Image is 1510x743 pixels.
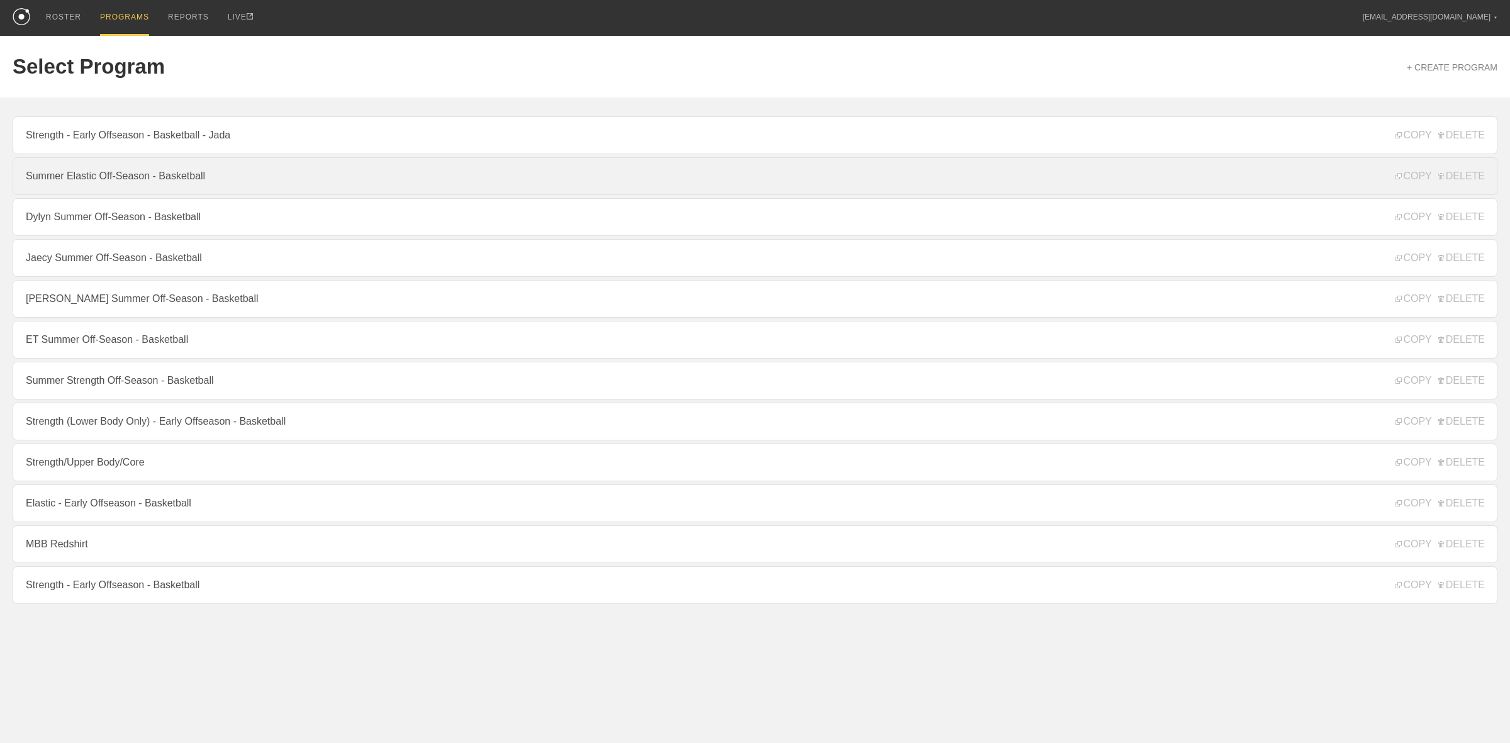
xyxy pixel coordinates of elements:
a: Dylyn Summer Off-Season - Basketball [13,198,1497,236]
a: ET Summer Off-Season - Basketball [13,321,1497,359]
span: DELETE [1438,375,1485,386]
span: COPY [1395,375,1431,386]
span: DELETE [1438,293,1485,304]
span: COPY [1395,579,1431,591]
img: logo [13,8,30,25]
a: Strength - Early Offseason - Basketball - Jada [13,116,1497,154]
span: DELETE [1438,170,1485,182]
span: COPY [1395,130,1431,141]
span: COPY [1395,293,1431,304]
span: COPY [1395,457,1431,468]
span: COPY [1395,170,1431,182]
a: MBB Redshirt [13,525,1497,563]
span: COPY [1395,539,1431,550]
span: COPY [1395,416,1431,427]
span: COPY [1395,334,1431,345]
a: + CREATE PROGRAM [1407,62,1497,72]
div: ▼ [1494,14,1497,21]
span: DELETE [1438,539,1485,550]
a: Summer Elastic Off-Season - Basketball [13,157,1497,195]
span: DELETE [1438,457,1485,468]
span: COPY [1395,211,1431,223]
a: Strength/Upper Body/Core [13,444,1497,481]
iframe: Chat Widget [1447,683,1510,743]
a: Strength (Lower Body Only) - Early Offseason - Basketball [13,403,1497,440]
a: Summer Strength Off-Season - Basketball [13,362,1497,399]
a: Strength - Early Offseason - Basketball [13,566,1497,604]
a: [PERSON_NAME] Summer Off-Season - Basketball [13,280,1497,318]
span: DELETE [1438,211,1485,223]
span: DELETE [1438,579,1485,591]
span: DELETE [1438,130,1485,141]
a: Jaecy Summer Off-Season - Basketball [13,239,1497,277]
span: COPY [1395,498,1431,509]
span: DELETE [1438,416,1485,427]
span: DELETE [1438,334,1485,345]
a: Elastic - Early Offseason - Basketball [13,484,1497,522]
span: DELETE [1438,252,1485,264]
span: COPY [1395,252,1431,264]
span: DELETE [1438,498,1485,509]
